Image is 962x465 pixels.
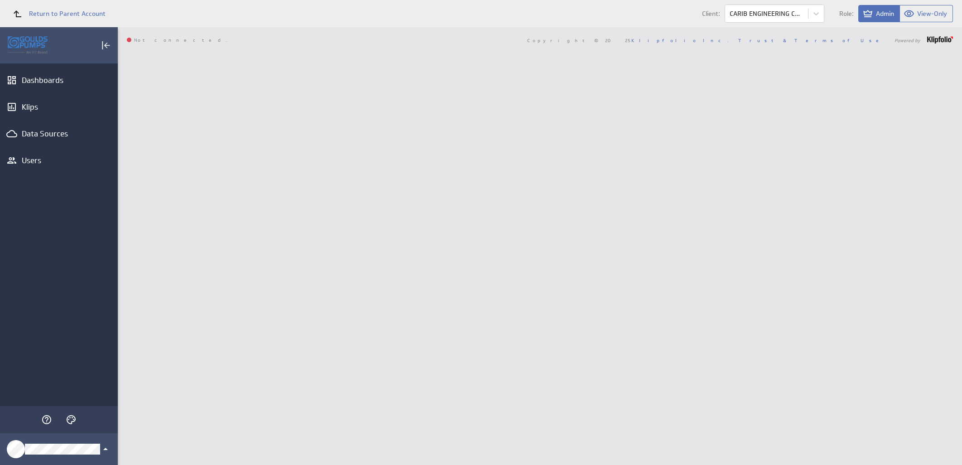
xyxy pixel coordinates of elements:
[127,38,227,43] span: Not connected.
[22,155,96,165] div: Users
[730,10,803,17] div: CARIB ENGINEERING CORP
[98,38,114,53] div: Collapse
[927,36,953,44] img: logo-footer.png
[39,412,54,427] div: Help
[858,5,900,22] button: View as Admin
[900,5,953,22] button: View as View-Only
[66,414,77,425] svg: Themes
[63,412,79,427] div: Themes
[738,37,885,44] a: Trust & Terms of Use
[22,75,96,85] div: Dashboards
[876,10,894,18] span: Admin
[917,10,947,18] span: View-Only
[527,38,729,43] span: Copyright © 2025
[8,36,48,54] div: Go to Dashboards
[895,38,920,43] span: Powered by
[22,129,96,139] div: Data Sources
[29,10,106,17] span: Return to Parent Account
[702,10,720,17] span: Client:
[8,36,48,54] img: Klipfolio logo
[7,4,106,24] a: Return to Parent Account
[839,10,854,17] span: Role:
[22,102,96,112] div: Klips
[631,37,729,44] a: Klipfolio Inc.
